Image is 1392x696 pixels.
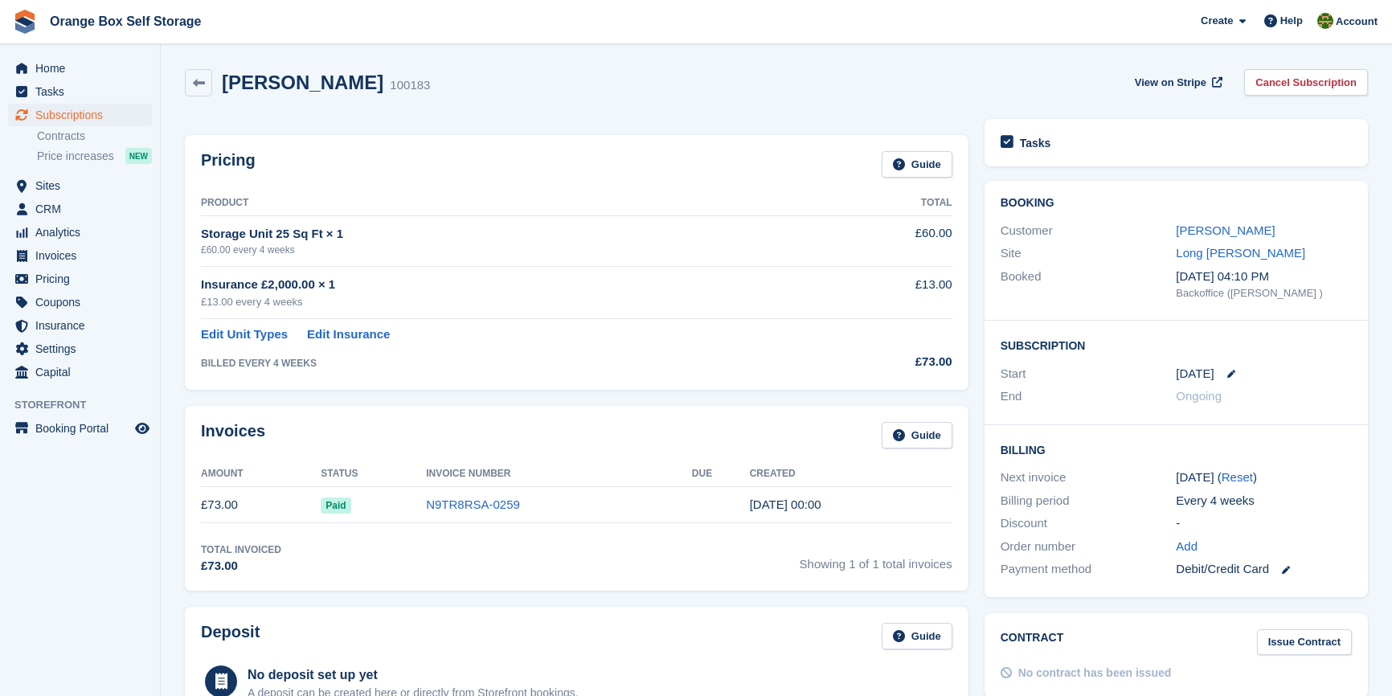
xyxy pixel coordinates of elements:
[1001,387,1177,406] div: End
[43,8,208,35] a: Orange Box Self Storage
[248,665,579,685] div: No deposit set up yet
[1020,136,1051,150] h2: Tasks
[1001,222,1177,240] div: Customer
[201,151,256,178] h2: Pricing
[201,325,288,344] a: Edit Unit Types
[35,104,132,126] span: Subscriptions
[35,244,132,267] span: Invoices
[35,198,132,220] span: CRM
[37,129,152,144] a: Contracts
[35,314,132,337] span: Insurance
[133,419,152,438] a: Preview store
[321,497,350,514] span: Paid
[8,361,152,383] a: menu
[1280,13,1303,29] span: Help
[882,151,952,178] a: Guide
[8,291,152,313] a: menu
[1001,492,1177,510] div: Billing period
[8,417,152,440] a: menu
[201,243,829,257] div: £60.00 every 4 weeks
[1001,560,1177,579] div: Payment method
[201,356,829,371] div: BILLED EVERY 4 WEEKS
[1018,665,1172,682] div: No contract has been issued
[1176,492,1352,510] div: Every 4 weeks
[14,397,160,413] span: Storefront
[692,461,750,487] th: Due
[35,174,132,197] span: Sites
[13,10,37,34] img: stora-icon-8386f47178a22dfd0bd8f6a31ec36ba5ce8667c1dd55bd0f319d3a0aa187defe.svg
[1176,365,1214,383] time: 2025-08-27 23:00:00 UTC
[1176,560,1352,579] div: Debit/Credit Card
[1176,389,1222,403] span: Ongoing
[35,361,132,383] span: Capital
[201,542,281,557] div: Total Invoiced
[426,497,520,511] a: N9TR8RSA-0259
[829,353,952,371] div: £73.00
[1001,629,1064,656] h2: Contract
[1001,268,1177,301] div: Booked
[222,72,383,93] h2: [PERSON_NAME]
[426,461,692,487] th: Invoice Number
[882,623,952,649] a: Guide
[37,149,114,164] span: Price increases
[390,76,430,95] div: 100183
[1128,69,1226,96] a: View on Stripe
[1336,14,1378,30] span: Account
[750,461,952,487] th: Created
[37,147,152,165] a: Price increases NEW
[35,291,132,313] span: Coupons
[1244,69,1368,96] a: Cancel Subscription
[35,80,132,103] span: Tasks
[201,190,829,216] th: Product
[829,190,952,216] th: Total
[201,294,829,310] div: £13.00 every 4 weeks
[35,268,132,290] span: Pricing
[1176,223,1275,237] a: [PERSON_NAME]
[8,221,152,244] a: menu
[201,276,829,294] div: Insurance £2,000.00 × 1
[8,268,152,290] a: menu
[8,198,152,220] a: menu
[201,225,829,244] div: Storage Unit 25 Sq Ft × 1
[1001,538,1177,556] div: Order number
[1176,514,1352,533] div: -
[35,57,132,80] span: Home
[8,80,152,103] a: menu
[8,338,152,360] a: menu
[8,104,152,126] a: menu
[882,422,952,448] a: Guide
[8,244,152,267] a: menu
[201,461,321,487] th: Amount
[1001,337,1352,353] h2: Subscription
[35,417,132,440] span: Booking Portal
[1176,538,1198,556] a: Add
[1257,629,1352,656] a: Issue Contract
[1176,268,1352,286] div: [DATE] 04:10 PM
[1001,197,1352,210] h2: Booking
[307,325,390,344] a: Edit Insurance
[1176,469,1352,487] div: [DATE] ( )
[125,148,152,164] div: NEW
[201,422,265,448] h2: Invoices
[1176,285,1352,301] div: Backoffice ([PERSON_NAME] )
[1001,365,1177,383] div: Start
[8,314,152,337] a: menu
[829,215,952,266] td: £60.00
[750,497,821,511] time: 2025-08-27 23:00:51 UTC
[8,57,152,80] a: menu
[201,487,321,523] td: £73.00
[1176,246,1305,260] a: Long [PERSON_NAME]
[8,174,152,197] a: menu
[1201,13,1233,29] span: Create
[1001,514,1177,533] div: Discount
[35,338,132,360] span: Settings
[35,221,132,244] span: Analytics
[1001,441,1352,457] h2: Billing
[829,267,952,319] td: £13.00
[201,557,281,575] div: £73.00
[1222,470,1253,484] a: Reset
[1317,13,1333,29] img: SARAH T
[1135,75,1206,91] span: View on Stripe
[321,461,426,487] th: Status
[1001,469,1177,487] div: Next invoice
